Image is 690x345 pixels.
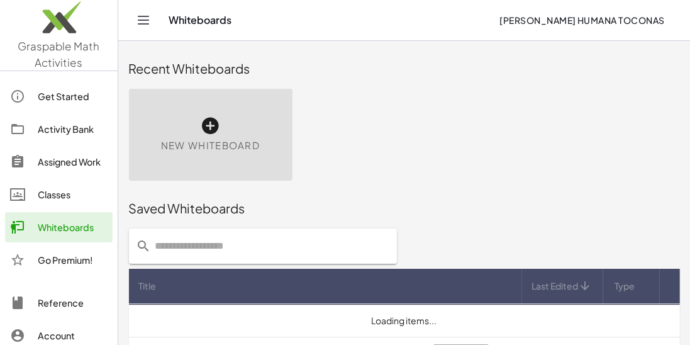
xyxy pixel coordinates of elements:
[38,154,108,169] div: Assigned Work
[5,212,113,242] a: Whiteboards
[133,10,153,30] button: Toggle navigation
[38,122,108,137] div: Activity Bank
[38,220,108,235] div: Whiteboards
[499,14,665,26] span: [PERSON_NAME] Humana Toconas
[38,187,108,202] div: Classes
[161,139,260,153] span: New Whiteboard
[38,252,108,268] div: Go Premium!
[129,60,680,77] div: Recent Whiteboards
[5,147,113,177] a: Assigned Work
[5,179,113,210] a: Classes
[5,81,113,111] a: Get Started
[489,9,675,31] button: [PERSON_NAME] Humana Toconas
[38,328,108,343] div: Account
[139,280,157,293] span: Title
[532,280,579,293] span: Last Edited
[136,239,152,254] i: prepended action
[18,39,100,69] span: Graspable Math Activities
[129,200,680,217] div: Saved Whiteboards
[129,304,680,337] td: Loading items...
[38,295,108,310] div: Reference
[5,114,113,144] a: Activity Bank
[5,288,113,318] a: Reference
[38,89,108,104] div: Get Started
[615,280,635,293] span: Type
